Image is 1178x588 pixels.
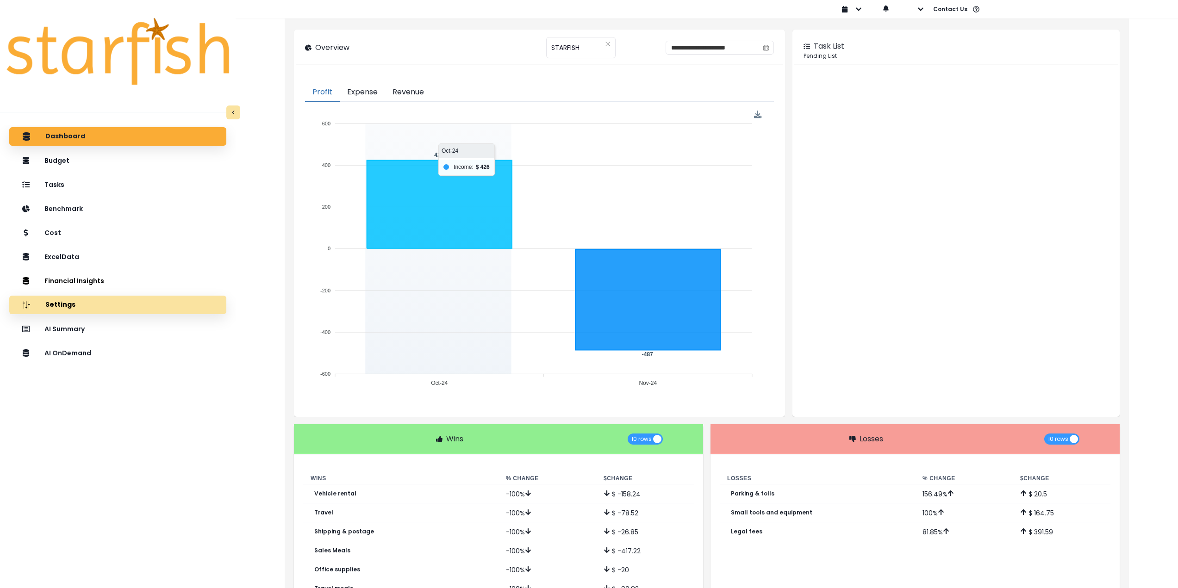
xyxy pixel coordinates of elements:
td: $ -158.24 [596,484,694,503]
td: -100 % [499,484,596,503]
span: 10 rows [1048,433,1068,445]
button: Settings [9,296,226,314]
th: $ Change [596,473,694,484]
p: Travel [314,509,333,516]
span: 10 rows [631,433,652,445]
td: $ 391.59 [1013,522,1110,541]
button: Tasks [9,175,226,194]
svg: calendar [763,44,769,51]
tspan: 0 [328,246,330,251]
p: Sales Meals [314,547,350,554]
tspan: 400 [322,162,330,168]
p: AI OnDemand [44,349,91,357]
td: $ -26.85 [596,522,694,541]
p: Cost [44,229,61,237]
p: Benchmark [44,205,83,213]
p: Overview [315,42,349,53]
p: Dashboard [45,132,85,141]
button: Dashboard [9,127,226,146]
p: AI Summary [44,325,85,333]
p: Task List [814,41,844,52]
p: Shipping & postage [314,528,374,535]
p: Pending List [804,52,1109,60]
button: Financial Insights [9,272,226,290]
button: Expense [340,83,385,102]
td: -100 % [499,560,596,579]
tspan: 600 [322,121,330,126]
th: % Change [499,473,596,484]
tspan: -400 [320,329,330,335]
tspan: 200 [322,204,330,210]
button: Cost [9,223,226,242]
th: % Change [915,473,1013,484]
button: Clear [605,39,611,49]
p: Parking & tolls [731,490,774,497]
p: Vehicle rental [314,490,356,497]
td: 100 % [915,503,1013,522]
p: Tasks [44,181,64,189]
p: Office supplies [314,566,360,573]
p: Wins [446,433,463,445]
div: Menu [754,111,762,118]
button: Budget [9,151,226,170]
td: -100 % [499,541,596,560]
th: $ Change [1013,473,1110,484]
button: AI OnDemand [9,344,226,362]
button: Profit [305,83,340,102]
button: Benchmark [9,199,226,218]
span: STARFISH [551,38,580,57]
td: $ -417.22 [596,541,694,560]
td: $ -78.52 [596,503,694,522]
p: Small tools and equipment [731,509,812,516]
svg: close [605,41,611,47]
th: Losses [720,473,915,484]
th: Wins [303,473,499,484]
tspan: -200 [320,288,330,293]
button: Revenue [385,83,431,102]
p: ExcelData [44,253,79,261]
p: Losses [860,433,883,445]
td: 81.85 % [915,522,1013,541]
tspan: Nov-24 [639,380,657,387]
p: Budget [44,157,69,165]
tspan: -600 [320,371,330,377]
td: $ -20 [596,560,694,579]
td: 156.49 % [915,484,1013,503]
td: -100 % [499,503,596,522]
td: -100 % [499,522,596,541]
img: Download Profit [754,111,762,118]
button: AI Summary [9,320,226,338]
p: Legal fees [731,528,762,535]
button: ExcelData [9,248,226,266]
tspan: Oct-24 [431,380,448,387]
td: $ 164.75 [1013,503,1110,522]
td: $ 20.5 [1013,484,1110,503]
